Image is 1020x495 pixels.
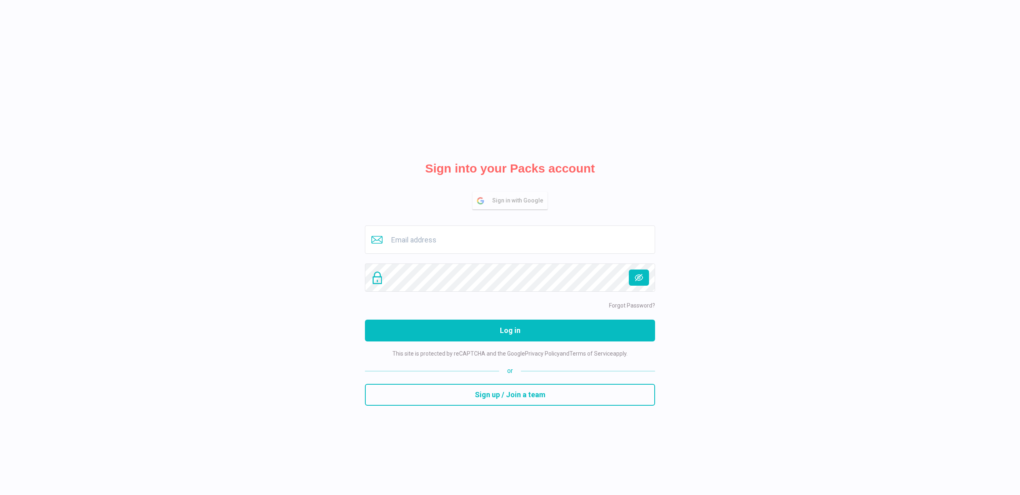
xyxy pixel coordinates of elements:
span: or [499,366,521,376]
p: This site is protected by reCAPTCHA and the Google and apply. [392,350,628,358]
button: Log in [365,320,655,341]
img: Packs Logo [470,89,550,150]
h2: Sign into your Packs account [425,161,595,176]
a: Terms of Service [569,350,613,357]
input: Email address [365,225,655,254]
span: Sign in with Google [492,192,547,209]
button: Sign up / Join a team [365,384,655,406]
button: Sign in with Google [472,192,548,209]
a: Privacy Policy [525,350,560,357]
a: Forgot Password? [609,302,655,309]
